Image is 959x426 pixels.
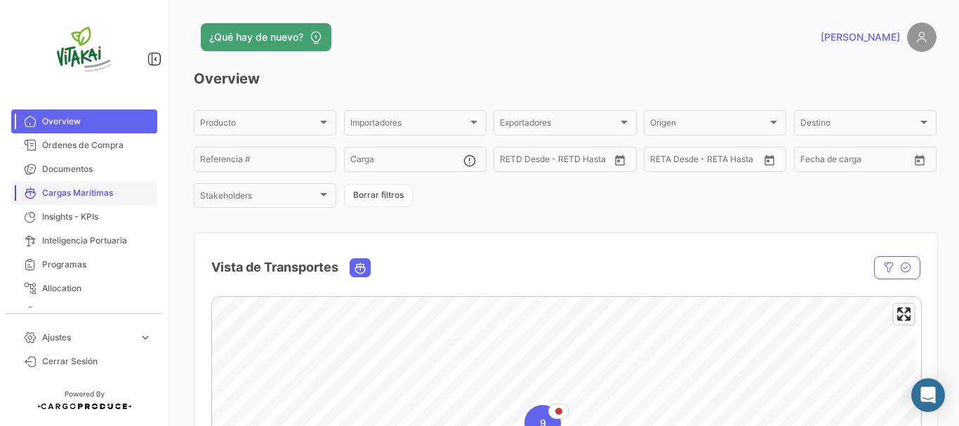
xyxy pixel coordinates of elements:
[350,120,468,130] span: Importadores
[759,149,780,171] button: Open calendar
[11,229,157,253] a: Inteligencia Portuaria
[139,331,152,344] span: expand_more
[211,258,338,277] h4: Vista de Transportes
[194,69,937,88] h3: Overview
[42,355,152,368] span: Cerrar Sesión
[907,22,937,52] img: placeholder-user.png
[650,157,675,166] input: Desde
[42,139,152,152] span: Órdenes de Compra
[909,149,930,171] button: Open calendar
[650,120,767,130] span: Origen
[209,30,303,44] span: ¿Qué hay de nuevo?
[11,205,157,229] a: Insights - KPIs
[49,17,119,87] img: vitakai.png
[200,193,317,203] span: Stakeholders
[201,23,331,51] button: ¿Qué hay de nuevo?
[11,109,157,133] a: Overview
[911,378,945,412] div: Abrir Intercom Messenger
[42,258,152,271] span: Programas
[500,120,617,130] span: Exportadores
[11,253,157,277] a: Programas
[42,234,152,247] span: Inteligencia Portuaria
[535,157,587,166] input: Hasta
[42,331,133,344] span: Ajustes
[11,157,157,181] a: Documentos
[42,187,152,199] span: Cargas Marítimas
[11,300,157,324] a: Courier
[350,259,370,277] button: Ocean
[42,211,152,223] span: Insights - KPIs
[894,304,914,324] button: Enter fullscreen
[835,157,887,166] input: Hasta
[685,157,737,166] input: Hasta
[42,282,152,295] span: Allocation
[800,157,826,166] input: Desde
[42,163,152,175] span: Documentos
[11,277,157,300] a: Allocation
[344,184,413,207] button: Borrar filtros
[11,181,157,205] a: Cargas Marítimas
[821,30,900,44] span: [PERSON_NAME]
[800,120,918,130] span: Destino
[200,120,317,130] span: Producto
[42,306,152,319] span: Courier
[11,133,157,157] a: Órdenes de Compra
[609,149,630,171] button: Open calendar
[42,115,152,128] span: Overview
[500,157,525,166] input: Desde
